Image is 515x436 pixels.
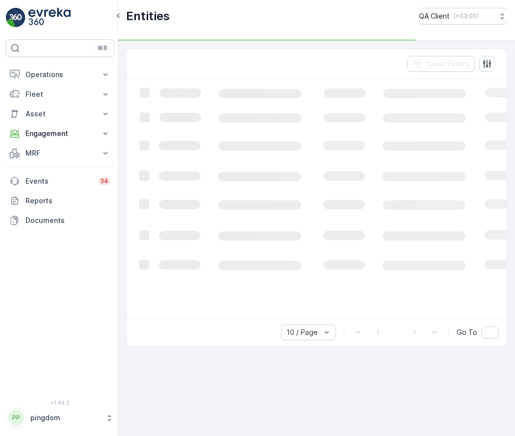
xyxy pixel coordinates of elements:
[26,216,110,225] p: Documents
[126,8,170,24] p: Entities
[28,8,71,27] img: logo_light-DOdMpM7g.png
[419,11,450,21] p: QA Client
[100,177,108,185] p: 34
[6,211,114,230] a: Documents
[427,59,469,69] p: Clear Filters
[8,410,24,426] div: PP
[26,196,110,206] p: Reports
[6,84,114,104] button: Fleet
[6,124,114,143] button: Engagement
[26,70,95,80] p: Operations
[6,65,114,84] button: Operations
[6,171,114,191] a: Events34
[98,44,107,52] p: ⌘B
[26,148,95,158] p: MRF
[26,109,95,119] p: Asset
[30,413,101,423] p: pingdom
[454,12,479,20] p: ( +03:00 )
[6,8,26,27] img: logo
[457,327,477,337] span: Go To
[419,8,507,25] button: QA Client(+03:00)
[6,191,114,211] a: Reports
[26,89,95,99] p: Fleet
[6,408,114,428] button: PPpingdom
[6,104,114,124] button: Asset
[26,176,92,186] p: Events
[6,400,114,406] span: v 1.49.2
[407,56,475,72] button: Clear Filters
[26,129,95,138] p: Engagement
[6,143,114,163] button: MRF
